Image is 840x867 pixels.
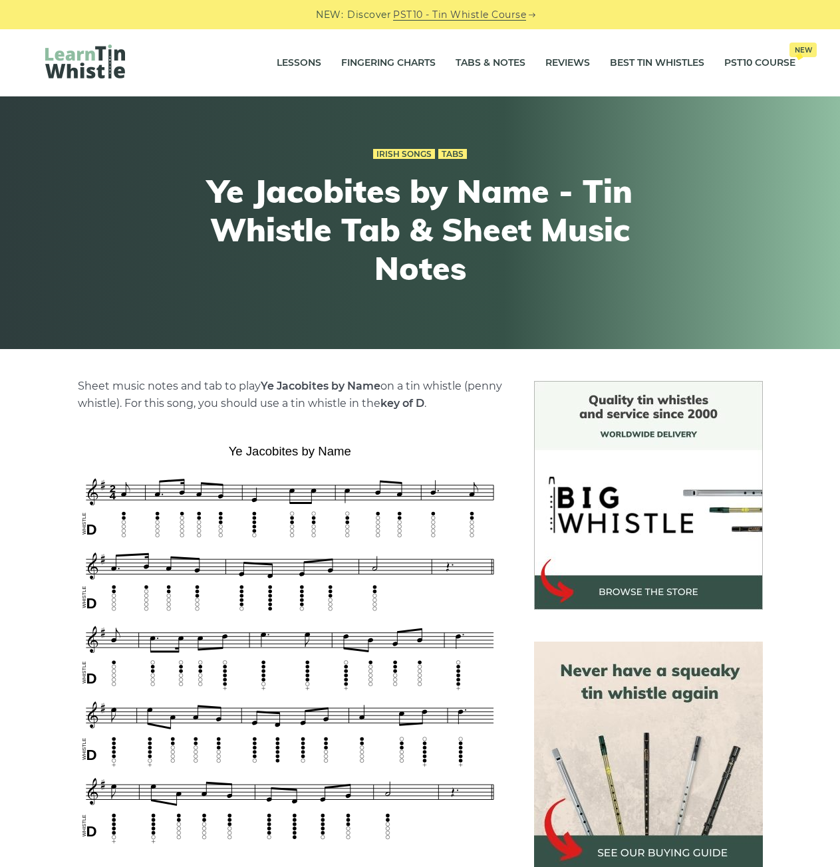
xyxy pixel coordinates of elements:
h1: Ye Jacobites by Name - Tin Whistle Tab & Sheet Music Notes [176,172,665,287]
a: Lessons [277,47,321,80]
img: Ye Jacobites by Name Tin Whistle Tab & Sheet Music [78,439,502,847]
p: Sheet music notes and tab to play on a tin whistle (penny whistle). For this song, you should use... [78,378,502,412]
img: LearnTinWhistle.com [45,45,125,78]
a: Tabs [438,149,467,160]
strong: Ye Jacobites by Name [261,380,380,392]
a: Reviews [545,47,590,80]
a: Irish Songs [373,149,435,160]
img: BigWhistle Tin Whistle Store [534,381,763,610]
a: Best Tin Whistles [610,47,704,80]
a: Tabs & Notes [456,47,525,80]
a: PST10 CourseNew [724,47,795,80]
strong: key of D [380,397,424,410]
a: Fingering Charts [341,47,436,80]
span: New [789,43,817,57]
